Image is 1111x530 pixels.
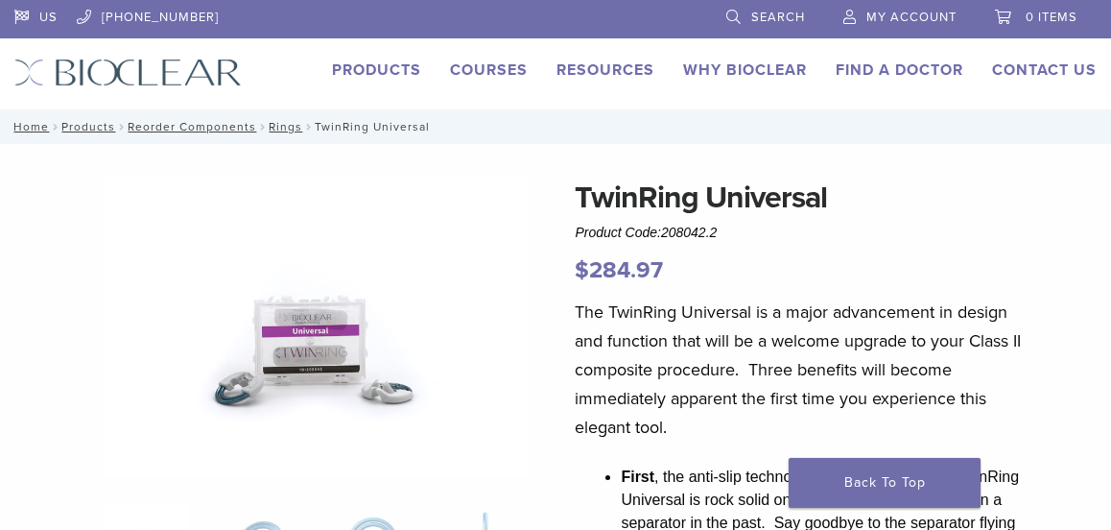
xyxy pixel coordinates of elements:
[661,225,717,240] span: 208042.2
[14,59,242,86] img: Bioclear
[575,256,589,284] span: $
[302,122,315,132] span: /
[751,10,805,25] span: Search
[332,60,421,80] a: Products
[49,122,61,132] span: /
[256,122,269,132] span: /
[105,175,528,477] img: 208042.2
[575,298,1026,442] p: The TwinRing Universal is a major advancement in design and function that will be a welcome upgra...
[575,175,1026,221] h1: TwinRing Universal
[115,122,128,132] span: /
[992,60,1097,80] a: Contact Us
[128,120,256,133] a: Reorder Components
[61,120,115,133] a: Products
[683,60,807,80] a: Why Bioclear
[269,120,302,133] a: Rings
[450,60,528,80] a: Courses
[866,10,957,25] span: My Account
[621,469,654,485] strong: First
[1026,10,1077,25] span: 0 items
[556,60,654,80] a: Resources
[8,120,49,133] a: Home
[575,225,717,240] span: Product Code:
[836,60,963,80] a: Find A Doctor
[575,256,663,284] bdi: 284.97
[789,458,981,508] a: Back To Top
